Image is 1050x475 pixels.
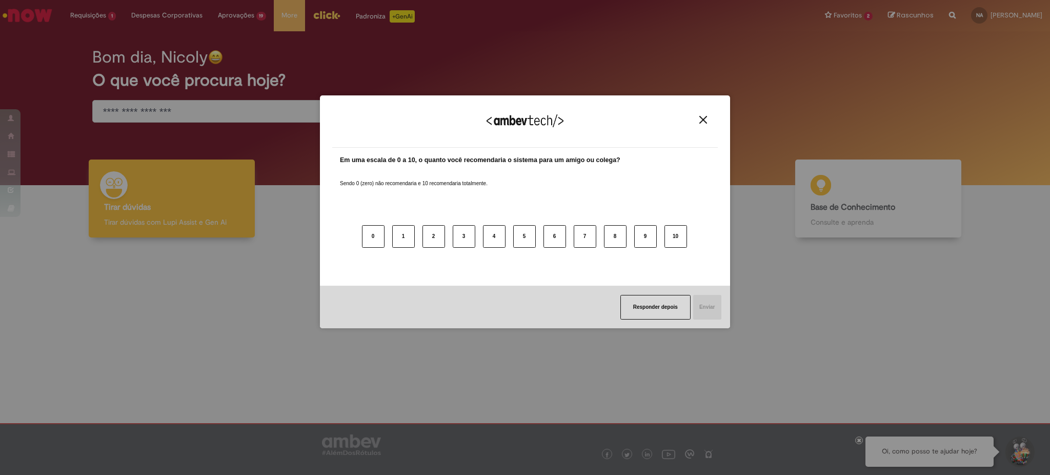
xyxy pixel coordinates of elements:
[620,295,691,320] button: Responder depois
[696,115,710,124] button: Close
[634,225,657,248] button: 9
[422,225,445,248] button: 2
[574,225,596,248] button: 7
[340,168,488,187] label: Sendo 0 (zero) não recomendaria e 10 recomendaria totalmente.
[453,225,475,248] button: 3
[699,116,707,124] img: Close
[483,225,506,248] button: 4
[604,225,627,248] button: 8
[664,225,687,248] button: 10
[340,155,620,165] label: Em uma escala de 0 a 10, o quanto você recomendaria o sistema para um amigo ou colega?
[543,225,566,248] button: 6
[513,225,536,248] button: 5
[487,114,563,127] img: Logo Ambevtech
[362,225,385,248] button: 0
[392,225,415,248] button: 1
